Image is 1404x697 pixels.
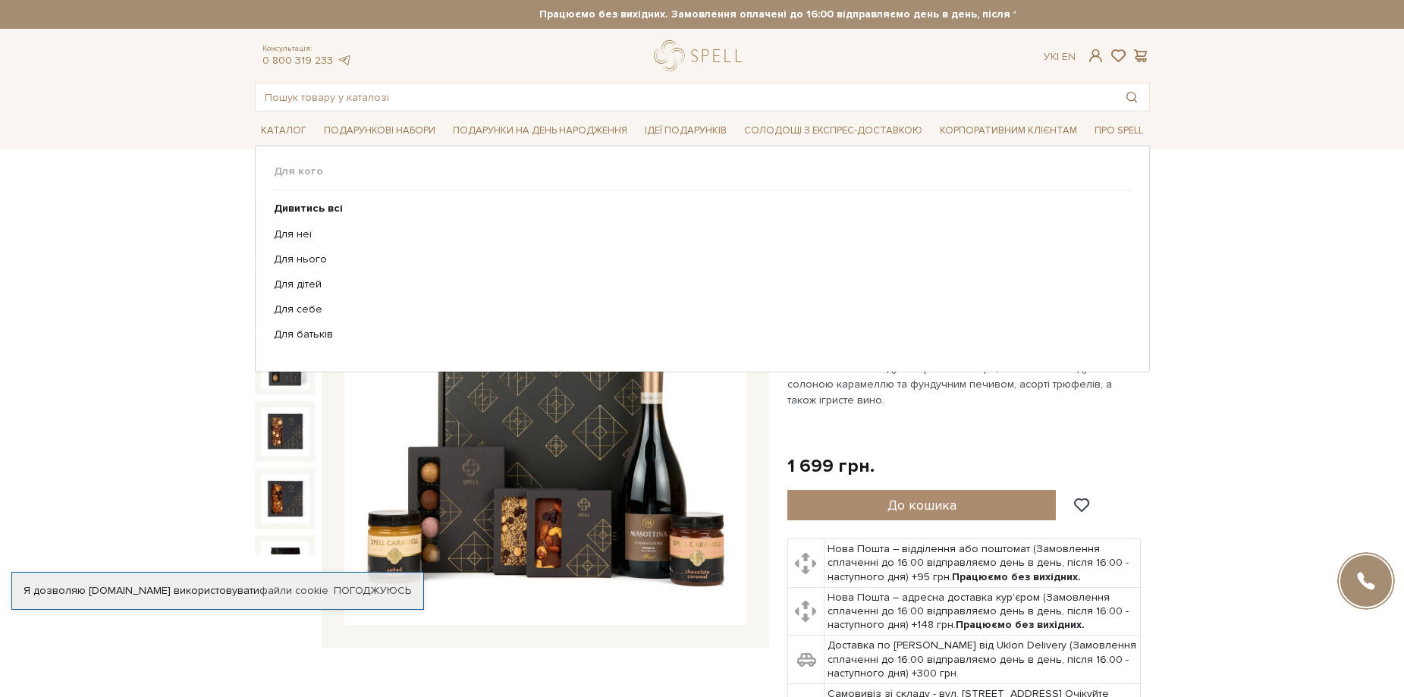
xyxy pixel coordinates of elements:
span: Каталог [255,119,313,143]
td: Доставка по [PERSON_NAME] від Uklon Delivery (Замовлення сплаченні до 16:00 відправляємо день в д... [824,636,1141,684]
a: En [1062,50,1076,63]
div: 1 699 грн. [787,454,875,478]
b: Працюємо без вихідних. [952,570,1081,583]
a: Дивитись всі [274,202,1120,215]
span: Ідеї подарунків [639,119,733,143]
div: Ук [1044,50,1076,64]
strong: Працюємо без вихідних. Замовлення оплачені до 16:00 відправляємо день в день, після 16:00 - насту... [389,8,1284,21]
b: Дивитись всі [274,202,343,215]
span: | [1057,50,1059,63]
a: Для батьків [274,328,1120,341]
b: Працюємо без вихідних. [956,618,1085,631]
a: Корпоративним клієнтам [934,118,1083,143]
span: Подарункові набори [318,119,441,143]
span: Про Spell [1088,119,1149,143]
a: Для неї [274,228,1120,241]
input: Пошук товару у каталозі [256,83,1114,111]
a: Погоджуюсь [334,584,411,598]
td: Нова Пошта – адресна доставка кур'єром (Замовлення сплаченні до 16:00 відправляємо день в день, п... [824,587,1141,636]
div: Каталог [255,146,1150,372]
td: Нова Пошта – відділення або поштомат (Замовлення сплаченні до 16:00 відправляємо день в день, піс... [824,539,1141,588]
span: Подарунки на День народження [447,119,633,143]
a: telegram [337,54,352,67]
button: До кошика [787,490,1057,520]
a: Для нього [274,253,1120,266]
p: До набору входить: солона та шоколадна карамелі, плитка молочного шоколаду із горіховим асорті, п... [787,344,1143,408]
a: 0 800 319 233 [262,54,333,67]
button: Пошук товару у каталозі [1114,83,1149,111]
a: logo [654,40,749,71]
a: Для себе [274,303,1120,316]
img: Подарунок Солодке рандеву [261,474,309,523]
span: До кошика [887,497,956,513]
img: Подарунок Солодке рандеву [344,223,746,625]
img: Подарунок Солодке рандеву [261,542,309,590]
a: файли cookie [259,584,328,597]
img: Подарунок Солодке рандеву [261,407,309,456]
span: Консультація: [262,44,352,54]
a: Солодощі з експрес-доставкою [738,118,928,143]
div: Я дозволяю [DOMAIN_NAME] використовувати [12,584,423,598]
span: Для кого [274,165,1131,178]
a: Для дітей [274,278,1120,291]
